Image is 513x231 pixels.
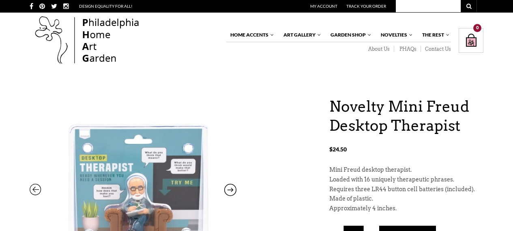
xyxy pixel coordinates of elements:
div: 0 [473,24,481,32]
a: My Account [310,4,337,9]
a: About Us [363,46,394,52]
p: Approximately 4 inches. [329,204,483,214]
p: Loaded with 16 uniquely therapeutic phrases. [329,175,483,185]
p: Made of plastic. [329,194,483,204]
a: Novelties [377,28,413,42]
p: Requires three LR44 button cell batteries (included). [329,185,483,194]
a: Contact Us [421,46,451,52]
a: Garden Shop [326,28,372,42]
span: $ [329,146,333,153]
a: The Rest [418,28,450,42]
a: PHAQs [394,46,421,52]
p: Mini Freud desktop therapist. [329,165,483,175]
bdi: 24.50 [329,146,347,153]
a: Home Accents [226,28,275,42]
a: Art Gallery [279,28,322,42]
h1: Novelty Mini Freud Desktop Therapist [329,97,483,135]
a: Track Your Order [346,4,386,9]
